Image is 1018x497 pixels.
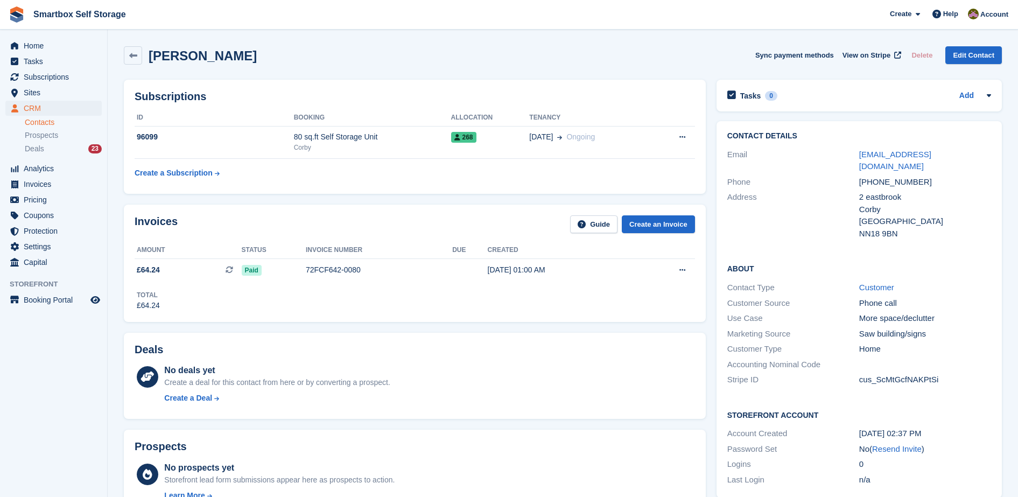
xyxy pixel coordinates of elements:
[859,228,991,240] div: NN18 9BN
[164,474,395,486] div: Storefront lead form submissions appear here as prospects to action.
[727,443,859,456] div: Password Set
[727,428,859,440] div: Account Created
[164,393,390,404] a: Create a Deal
[164,461,395,474] div: No prospects yet
[135,215,178,233] h2: Invoices
[5,177,102,192] a: menu
[135,242,242,259] th: Amount
[859,150,931,171] a: [EMAIL_ADDRESS][DOMAIN_NAME]
[24,192,88,207] span: Pricing
[135,167,213,179] div: Create a Subscription
[89,293,102,306] a: Preview store
[727,132,991,141] h2: Contact Details
[137,264,160,276] span: £64.24
[24,161,88,176] span: Analytics
[88,144,102,153] div: 23
[242,242,306,259] th: Status
[135,131,294,143] div: 96099
[727,191,859,240] div: Address
[294,143,451,152] div: Corby
[570,215,617,233] a: Guide
[24,177,88,192] span: Invoices
[945,46,1002,64] a: Edit Contact
[859,312,991,325] div: More space/declutter
[29,5,130,23] a: Smartbox Self Storage
[959,90,974,102] a: Add
[5,192,102,207] a: menu
[306,242,452,259] th: Invoice number
[25,130,58,141] span: Prospects
[727,409,991,420] h2: Storefront Account
[24,85,88,100] span: Sites
[24,38,88,53] span: Home
[5,69,102,85] a: menu
[838,46,903,64] a: View on Stripe
[843,50,890,61] span: View on Stripe
[24,208,88,223] span: Coupons
[24,69,88,85] span: Subscriptions
[765,91,777,101] div: 0
[5,208,102,223] a: menu
[24,239,88,254] span: Settings
[5,85,102,100] a: menu
[529,109,652,127] th: Tenancy
[872,444,922,453] a: Resend Invite
[859,458,991,471] div: 0
[5,54,102,69] a: menu
[149,48,257,63] h2: [PERSON_NAME]
[135,163,220,183] a: Create a Subscription
[859,443,991,456] div: No
[727,297,859,310] div: Customer Source
[727,263,991,274] h2: About
[24,54,88,69] span: Tasks
[451,132,476,143] span: 268
[980,9,1008,20] span: Account
[869,444,924,453] span: ( )
[164,364,390,377] div: No deals yet
[529,131,553,143] span: [DATE]
[452,242,487,259] th: Due
[859,343,991,355] div: Home
[164,377,390,388] div: Create a deal for this contact from here or by converting a prospect.
[727,374,859,386] div: Stripe ID
[488,264,637,276] div: [DATE] 01:00 AM
[135,90,695,103] h2: Subscriptions
[740,91,761,101] h2: Tasks
[306,264,452,276] div: 72FCF642-0080
[859,176,991,188] div: [PHONE_NUMBER]
[755,46,834,64] button: Sync payment methods
[859,374,991,386] div: cus_ScMtGcfNAKPtSi
[727,328,859,340] div: Marketing Source
[859,428,991,440] div: [DATE] 02:37 PM
[727,474,859,486] div: Last Login
[5,38,102,53] a: menu
[727,149,859,173] div: Email
[451,109,530,127] th: Allocation
[25,144,44,154] span: Deals
[5,161,102,176] a: menu
[859,328,991,340] div: Saw building/signs
[24,101,88,116] span: CRM
[943,9,958,19] span: Help
[859,474,991,486] div: n/a
[5,223,102,239] a: menu
[242,265,262,276] span: Paid
[859,215,991,228] div: [GEOGRAPHIC_DATA]
[727,176,859,188] div: Phone
[5,255,102,270] a: menu
[5,239,102,254] a: menu
[907,46,937,64] button: Delete
[25,117,102,128] a: Contacts
[294,131,451,143] div: 80 sq.ft Self Storage Unit
[25,130,102,141] a: Prospects
[566,132,595,141] span: Ongoing
[5,292,102,307] a: menu
[622,215,695,233] a: Create an Invoice
[24,255,88,270] span: Capital
[24,292,88,307] span: Booking Portal
[135,344,163,356] h2: Deals
[5,101,102,116] a: menu
[164,393,212,404] div: Create a Deal
[137,290,160,300] div: Total
[135,440,187,453] h2: Prospects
